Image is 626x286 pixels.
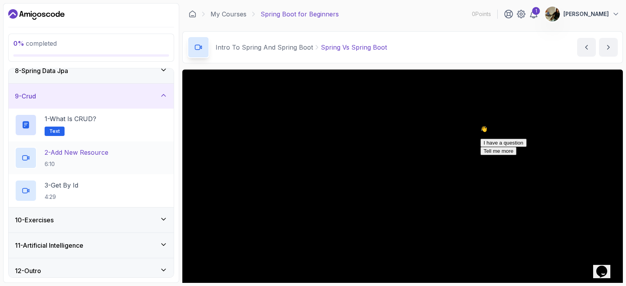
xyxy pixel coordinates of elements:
h3: 10 - Exercises [15,215,54,225]
button: 8-Spring Data Jpa [9,58,174,83]
p: 3 - Get By Id [45,181,78,190]
div: 👋 Hi! How can we help?I have a questionTell me more [3,3,144,32]
iframe: chat widget [477,123,618,251]
button: previous content [577,38,596,57]
h3: 8 - Spring Data Jpa [15,66,68,75]
p: 6:10 [45,160,108,168]
h3: 9 - Crud [15,91,36,101]
button: user profile image[PERSON_NAME] [545,6,620,22]
img: user profile image [545,7,560,21]
button: 10-Exercises [9,207,174,232]
p: [PERSON_NAME] [563,10,609,18]
p: Spring Vs Spring Boot [321,43,387,52]
button: 1-What is CRUD?Text [15,114,167,136]
button: I have a question [3,16,49,24]
a: 1 [529,9,538,19]
button: 9-Crud [9,84,174,109]
button: 2-Add New Resource6:10 [15,147,167,169]
div: 1 [532,7,540,15]
iframe: chat widget [593,255,618,278]
span: Text [49,128,60,134]
a: Dashboard [8,8,65,21]
span: completed [13,39,57,47]
p: 0 Points [472,10,491,18]
button: 3-Get By Id4:29 [15,180,167,202]
span: 👋 Hi! How can we help? [3,4,60,9]
p: 2 - Add New Resource [45,148,108,157]
button: next content [599,38,618,57]
span: 0 % [13,39,24,47]
h3: 12 - Outro [15,266,41,275]
p: 4:29 [45,193,78,201]
h3: 11 - Artificial Intelligence [15,241,83,250]
button: 11-Artificial Intelligence [9,233,174,258]
p: Spring Boot for Beginners [261,9,339,19]
a: My Courses [210,9,246,19]
button: 12-Outro [9,258,174,283]
p: Intro To Spring And Spring Boot [216,43,313,52]
a: Dashboard [189,10,196,18]
button: Tell me more [3,24,39,32]
p: 1 - What is CRUD? [45,114,96,123]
